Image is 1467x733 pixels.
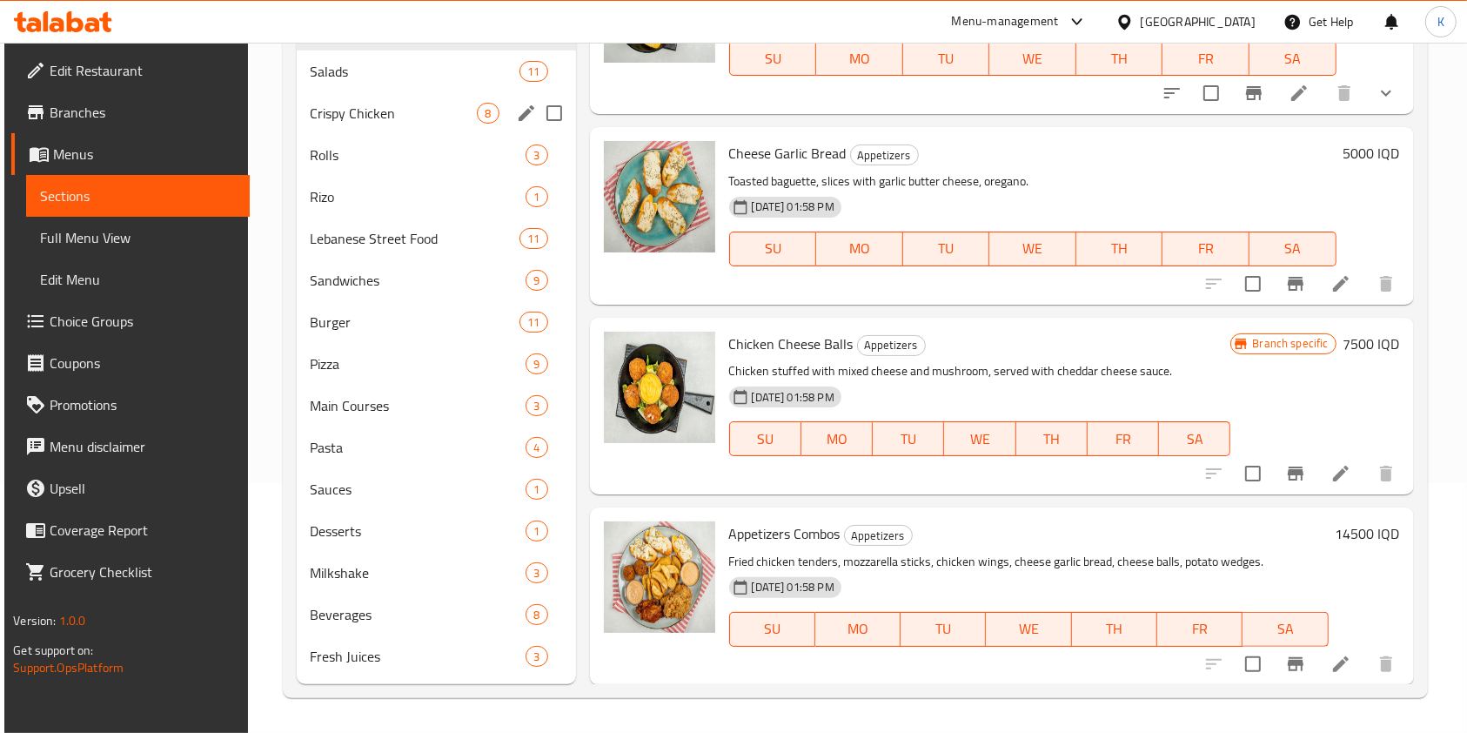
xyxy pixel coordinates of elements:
a: Edit menu item [1330,463,1351,484]
button: WE [989,232,1076,266]
span: Sections [40,185,236,206]
span: [DATE] 01:58 PM [745,389,841,406]
span: SU [737,427,794,452]
span: Select to update [1235,266,1271,302]
span: Select to update [1235,646,1271,683]
span: Cheese Garlic Bread [729,140,847,166]
button: SA [1159,421,1230,456]
p: Chicken stuffed with mixed cheese and mushroom, served with cheddar cheese sauce. [729,360,1231,382]
span: TU [910,46,983,71]
button: SU [729,421,801,456]
span: SA [1256,236,1330,261]
span: 3 [526,398,546,414]
span: 11 [520,64,546,80]
span: Milkshake [311,562,526,583]
div: Appetizers [857,335,926,356]
button: Branch-specific-item [1233,72,1275,114]
button: Branch-specific-item [1275,643,1316,685]
div: Appetizers [850,145,919,165]
div: items [477,103,499,124]
span: WE [996,46,1069,71]
button: delete [1365,453,1407,494]
button: TU [873,421,944,456]
span: Grocery Checklist [50,562,236,582]
div: items [526,562,547,583]
button: sort-choices [1151,72,1193,114]
span: Select to update [1193,75,1229,111]
h6: 14500 IQD [1336,521,1400,546]
button: MO [801,421,873,456]
div: items [526,479,547,500]
span: 4 [526,440,546,456]
span: Rolls [311,145,526,165]
button: TH [1072,612,1157,647]
span: Appetizers Combos [729,521,841,547]
a: Edit Restaurant [11,50,250,91]
span: Version: [13,609,56,632]
span: 8 [526,607,546,623]
p: Toasted baguette, slices with garlic butter cheese, oregano. [729,171,1336,192]
button: SA [1249,41,1336,76]
div: Fresh Juices3 [297,635,576,677]
span: FR [1169,46,1243,71]
button: show more [1365,72,1407,114]
span: FR [1169,236,1243,261]
span: WE [996,236,1069,261]
button: TH [1016,421,1088,456]
div: Pasta4 [297,427,576,468]
a: Edit Menu [26,259,250,300]
div: Pizza9 [297,343,576,385]
span: FR [1164,616,1236,642]
img: Chicken Cheese Balls [604,332,715,443]
span: Desserts [311,521,526,541]
div: items [526,186,547,207]
span: 1.0.0 [59,609,86,632]
svg: Show Choices [1376,83,1397,104]
button: Branch-specific-item [1275,263,1316,305]
span: Branches [50,102,236,123]
span: TU [880,427,937,452]
span: SU [737,236,809,261]
span: Select to update [1235,455,1271,492]
span: Pasta [311,437,526,458]
a: Upsell [11,467,250,509]
div: items [519,312,547,333]
button: TU [903,232,990,266]
button: MO [816,41,903,76]
button: SU [729,232,816,266]
button: TU [903,41,990,76]
button: edit [513,100,539,126]
div: Crispy Chicken [311,103,478,124]
button: Branch-specific-item [1275,453,1316,494]
div: Fresh Juices [311,646,526,667]
a: Branches [11,91,250,133]
p: Fried chicken tenders, mozzarella sticks, chicken wings, cheese garlic bread, cheese balls, potat... [729,551,1329,573]
button: FR [1162,232,1249,266]
a: Edit menu item [1289,83,1310,104]
a: Coupons [11,342,250,384]
a: Full Menu View [26,217,250,259]
div: Rolls3 [297,134,576,176]
span: Burger [311,312,520,333]
span: Menu disclaimer [50,436,236,457]
span: Branch specific [1245,335,1335,352]
span: Full Menu View [40,227,236,248]
div: Milkshake3 [297,552,576,594]
div: items [526,604,547,625]
div: Rizo1 [297,176,576,218]
div: items [519,61,547,82]
span: Lebanese Street Food [311,228,520,249]
button: FR [1157,612,1243,647]
span: Choice Groups [50,311,236,332]
span: SA [1166,427,1223,452]
span: SA [1249,616,1321,642]
span: Appetizers [858,335,925,355]
a: Edit menu item [1330,273,1351,294]
div: Sauces [311,479,526,500]
div: items [519,228,547,249]
a: Menus [11,133,250,175]
span: WE [951,427,1008,452]
div: Desserts1 [297,510,576,552]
